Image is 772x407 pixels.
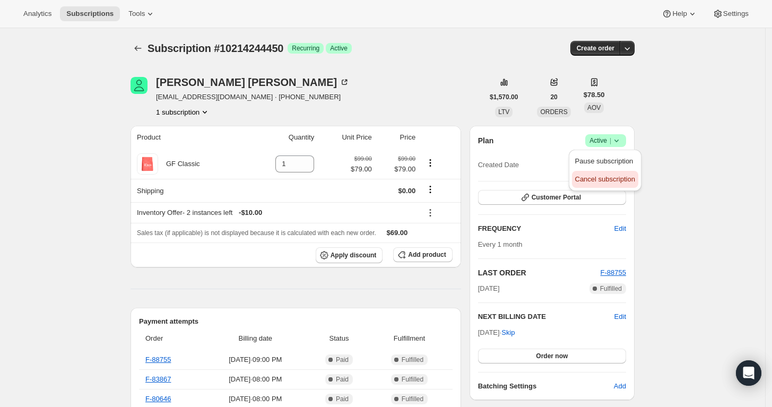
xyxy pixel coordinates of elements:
button: Settings [706,6,755,21]
span: Paid [336,375,349,384]
button: Subscriptions [131,41,145,56]
button: Shipping actions [422,184,439,195]
button: Cancel subscription [572,171,638,188]
th: Product [131,126,246,149]
span: Paid [336,395,349,403]
span: [DATE] [478,283,500,294]
span: [DATE] · 09:00 PM [205,354,306,365]
th: Shipping [131,179,246,202]
th: Unit Price [317,126,375,149]
button: Tools [122,6,162,21]
button: $1,570.00 [483,90,524,105]
span: Cancel subscription [575,175,635,183]
button: Apply discount [316,247,383,263]
span: $79.00 [378,164,415,175]
span: Subscriptions [66,10,114,18]
button: Order now [478,349,626,363]
span: AOV [587,104,601,111]
span: Subscription #10214244450 [148,42,283,54]
span: Order now [536,352,568,360]
th: Quantity [246,126,317,149]
span: Status [312,333,367,344]
small: $99.00 [354,155,372,162]
span: [EMAIL_ADDRESS][DOMAIN_NAME] · [PHONE_NUMBER] [156,92,350,102]
span: Laura A Gurries [131,77,148,94]
h2: Plan [478,135,494,146]
div: Open Intercom Messenger [736,360,761,386]
span: Fulfilled [600,284,622,293]
div: [PERSON_NAME] [PERSON_NAME] [156,77,350,88]
span: $78.50 [584,90,605,100]
span: Fulfilled [402,395,423,403]
h2: NEXT BILLING DATE [478,311,614,322]
span: Skip [501,327,515,338]
span: Tools [128,10,145,18]
span: [DATE] · 08:00 PM [205,394,306,404]
button: Skip [495,324,521,341]
span: 20 [550,93,557,101]
button: F-88755 [601,267,626,278]
span: - $10.00 [239,207,262,218]
span: Edit [614,223,626,234]
span: Add product [408,250,446,259]
button: Help [655,6,704,21]
div: Inventory Offer - 2 instances left [137,207,415,218]
button: Customer Portal [478,190,626,205]
th: Price [375,126,419,149]
a: F-80646 [145,395,171,403]
span: LTV [498,108,509,116]
span: Sales tax (if applicable) is not displayed because it is calculated with each new order. [137,229,376,237]
span: | [610,136,611,145]
span: Active [330,44,348,53]
a: F-88755 [145,356,171,363]
span: Apply discount [331,251,377,259]
h6: Batching Settings [478,381,614,392]
span: Analytics [23,10,51,18]
button: Add product [393,247,452,262]
span: $79.00 [351,164,372,175]
button: Add [608,378,632,395]
span: Created Date [478,160,519,170]
span: ORDERS [540,108,567,116]
span: [DATE] · 08:00 PM [205,374,306,385]
span: $1,570.00 [490,93,518,101]
span: Create order [577,44,614,53]
span: Fulfilled [402,356,423,364]
span: Help [672,10,687,18]
button: Product actions [156,107,210,117]
button: Subscriptions [60,6,120,21]
button: Pause subscription [572,153,638,170]
span: Fulfillment [372,333,446,344]
a: F-88755 [601,269,626,276]
span: Active [589,135,622,146]
h2: Payment attempts [139,316,453,327]
span: Settings [723,10,749,18]
div: GF Classic [158,159,200,169]
span: Add [614,381,626,392]
button: 20 [544,90,563,105]
h2: FREQUENCY [478,223,614,234]
span: Customer Portal [532,193,581,202]
button: Edit [608,220,632,237]
span: Paid [336,356,349,364]
span: $0.00 [398,187,416,195]
span: Fulfilled [402,375,423,384]
button: Create order [570,41,621,56]
button: Edit [614,311,626,322]
button: Analytics [17,6,58,21]
small: $99.00 [398,155,415,162]
a: F-83867 [145,375,171,383]
span: Billing date [205,333,306,344]
span: Recurring [292,44,319,53]
span: $69.00 [387,229,408,237]
button: Product actions [422,157,439,169]
th: Order [139,327,202,350]
span: [DATE] · [478,328,515,336]
h2: LAST ORDER [478,267,601,278]
span: Every 1 month [478,240,523,248]
span: Pause subscription [575,157,634,165]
